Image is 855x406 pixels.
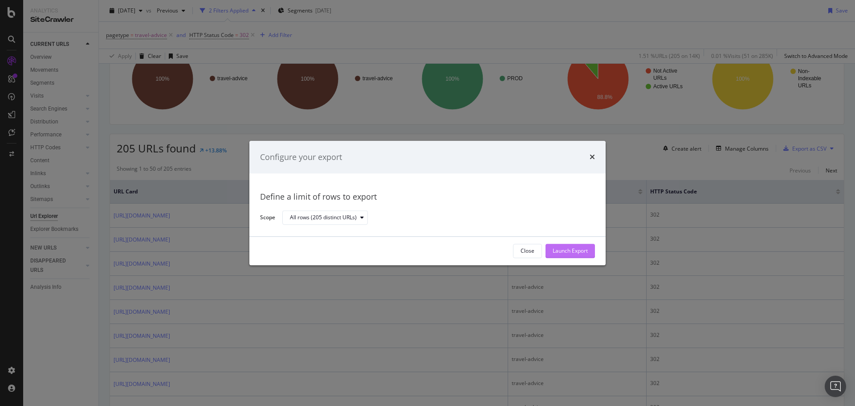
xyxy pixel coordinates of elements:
label: Scope [260,213,275,223]
div: Define a limit of rows to export [260,192,595,203]
div: times [590,152,595,163]
button: All rows (205 distinct URLs) [282,211,368,225]
div: Configure your export [260,152,342,163]
div: All rows (205 distinct URLs) [290,215,357,221]
button: Launch Export [546,244,595,258]
div: Launch Export [553,247,588,255]
button: Close [513,244,542,258]
div: Open Intercom Messenger [825,376,846,397]
div: modal [249,141,606,265]
div: Close [521,247,534,255]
